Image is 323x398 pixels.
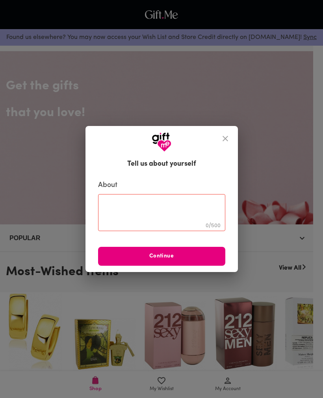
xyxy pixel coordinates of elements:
[98,181,225,190] label: About
[98,247,225,266] button: Continue
[127,159,196,170] h6: Tell us about yourself
[98,252,225,261] span: Continue
[206,222,221,229] span: 0 / 500
[216,129,235,148] button: close
[152,132,171,152] img: GiftMe Logo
